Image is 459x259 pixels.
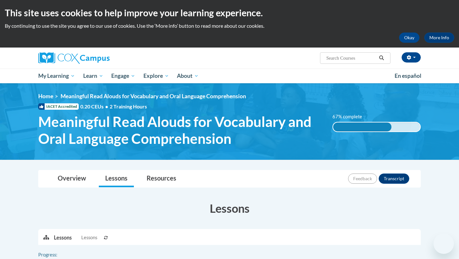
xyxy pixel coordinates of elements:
[110,103,147,109] span: 2 Training Hours
[79,69,107,83] a: Learn
[34,69,79,83] a: My Learning
[379,174,409,184] button: Transcript
[424,33,454,43] a: More Info
[395,72,421,79] span: En español
[140,170,183,187] a: Resources
[390,69,426,83] a: En español
[143,72,169,80] span: Explore
[399,33,419,43] button: Okay
[111,72,135,80] span: Engage
[402,52,421,63] button: Account Settings
[61,93,246,100] span: Meaningful Read Alouds for Vocabulary and Oral Language Comprehension
[38,200,421,216] h3: Lessons
[5,6,454,19] h2: This site uses cookies to help improve your learning experience.
[105,103,108,109] span: •
[326,54,377,62] input: Search Courses
[177,72,199,80] span: About
[38,251,75,258] label: Progress:
[29,69,430,83] div: Main menu
[38,52,159,64] a: Cox Campus
[348,174,377,184] button: Feedback
[38,72,75,80] span: My Learning
[80,103,110,110] span: 0.20 CEUs
[173,69,203,83] a: About
[81,234,97,241] span: Lessons
[38,113,323,147] span: Meaningful Read Alouds for Vocabulary and Oral Language Comprehension
[5,22,454,29] p: By continuing to use the site you agree to our use of cookies. Use the ‘More info’ button to read...
[433,233,454,254] iframe: Button to launch messaging window
[51,170,92,187] a: Overview
[377,54,386,62] button: Search
[107,69,139,83] a: Engage
[54,234,72,241] p: Lessons
[38,93,53,100] a: Home
[83,72,103,80] span: Learn
[99,170,134,187] a: Lessons
[38,103,79,110] span: IACET Accredited
[332,113,369,120] label: 67% complete
[333,122,391,131] div: 67% complete
[139,69,173,83] a: Explore
[38,52,110,64] img: Cox Campus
